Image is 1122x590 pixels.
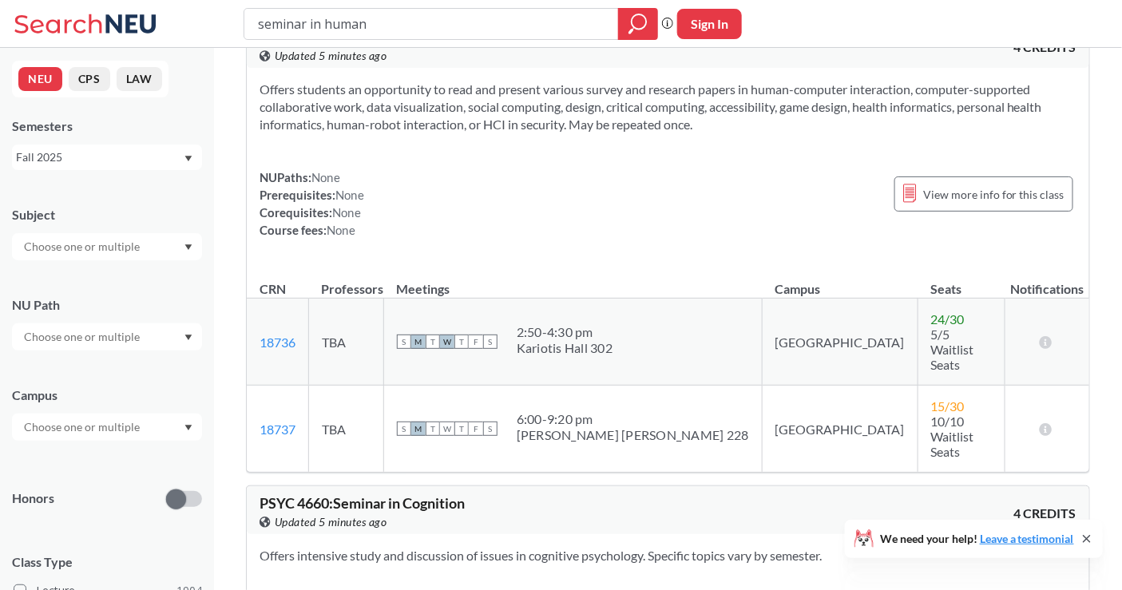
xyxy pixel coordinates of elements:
[880,533,1074,544] span: We need your help!
[309,386,384,473] td: TBA
[327,223,355,237] span: None
[762,299,918,386] td: [GEOGRAPHIC_DATA]
[483,335,498,349] span: S
[309,299,384,386] td: TBA
[260,422,295,437] a: 18737
[677,9,742,39] button: Sign In
[12,117,202,135] div: Semesters
[332,205,361,220] span: None
[384,264,763,299] th: Meetings
[260,335,295,350] a: 18736
[275,513,387,531] span: Updated 5 minutes ago
[335,188,364,202] span: None
[260,81,1076,133] section: Offers students an opportunity to read and present various survey and research papers in human-co...
[260,494,465,512] span: PSYC 4660 : Seminar in Cognition
[12,386,202,404] div: Campus
[184,244,192,251] svg: Dropdown arrow
[517,340,613,356] div: Kariotis Hall 302
[18,67,62,91] button: NEU
[426,422,440,436] span: T
[628,13,648,35] svg: magnifying glass
[12,553,202,571] span: Class Type
[309,264,384,299] th: Professors
[923,184,1065,204] span: View more info for this class
[69,67,110,91] button: CPS
[454,422,469,436] span: T
[311,170,340,184] span: None
[440,422,454,436] span: W
[469,335,483,349] span: F
[931,311,965,327] span: 24 / 30
[931,414,974,459] span: 10/10 Waitlist Seats
[16,148,183,166] div: Fall 2025
[256,10,607,38] input: Class, professor, course number, "phrase"
[1014,505,1076,522] span: 4 CREDITS
[618,8,658,40] div: magnifying glass
[260,547,1076,564] section: Offers intensive study and discussion of issues in cognitive psychology. Specific topics vary by ...
[426,335,440,349] span: T
[12,145,202,170] div: Fall 2025Dropdown arrow
[260,168,364,239] div: NUPaths: Prerequisites: Corequisites: Course fees:
[440,335,454,349] span: W
[16,237,150,256] input: Choose one or multiple
[12,206,202,224] div: Subject
[397,335,411,349] span: S
[517,324,613,340] div: 2:50 - 4:30 pm
[16,418,150,437] input: Choose one or multiple
[517,411,749,427] div: 6:00 - 9:20 pm
[1005,264,1090,299] th: Notifications
[12,233,202,260] div: Dropdown arrow
[275,47,387,65] span: Updated 5 minutes ago
[411,422,426,436] span: M
[762,386,918,473] td: [GEOGRAPHIC_DATA]
[260,280,286,298] div: CRN
[483,422,498,436] span: S
[931,327,974,372] span: 5/5 Waitlist Seats
[517,427,749,443] div: [PERSON_NAME] [PERSON_NAME] 228
[980,532,1074,545] a: Leave a testimonial
[762,264,918,299] th: Campus
[16,327,150,346] input: Choose one or multiple
[117,67,162,91] button: LAW
[454,335,469,349] span: T
[397,422,411,436] span: S
[12,296,202,314] div: NU Path
[469,422,483,436] span: F
[12,414,202,441] div: Dropdown arrow
[184,156,192,162] svg: Dropdown arrow
[12,489,54,508] p: Honors
[918,264,1005,299] th: Seats
[931,398,965,414] span: 15 / 30
[12,323,202,350] div: Dropdown arrow
[184,425,192,431] svg: Dropdown arrow
[184,335,192,341] svg: Dropdown arrow
[411,335,426,349] span: M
